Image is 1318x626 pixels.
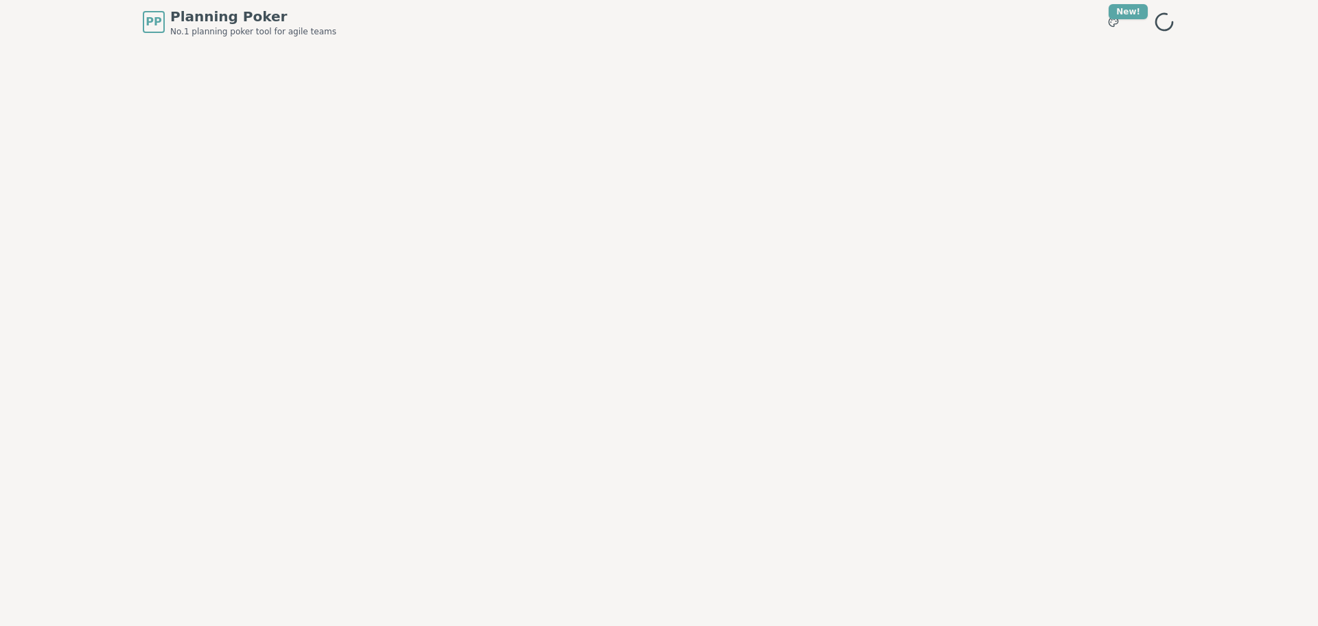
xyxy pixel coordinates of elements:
div: New! [1109,4,1148,19]
a: PPPlanning PokerNo.1 planning poker tool for agile teams [143,7,336,37]
span: No.1 planning poker tool for agile teams [170,26,336,37]
button: New! [1101,10,1126,34]
span: Planning Poker [170,7,336,26]
span: PP [146,14,161,30]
